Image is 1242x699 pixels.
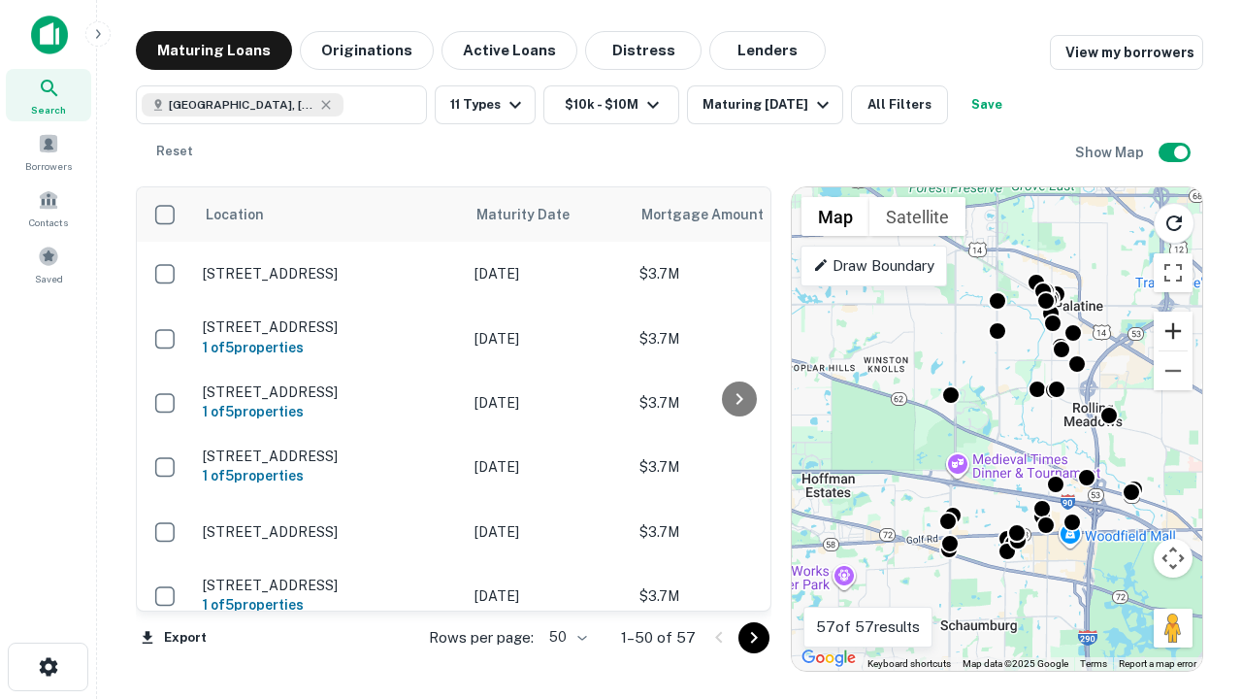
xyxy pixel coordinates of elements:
[1154,312,1193,350] button: Zoom in
[203,465,455,486] h6: 1 of 5 properties
[869,197,965,236] button: Show satellite imagery
[203,265,455,283] p: [STREET_ADDRESS]
[630,187,843,242] th: Mortgage Amount
[203,448,455,465] p: [STREET_ADDRESS]
[639,328,833,349] p: $3.7M
[797,646,861,671] a: Open this area in Google Maps (opens a new window)
[474,456,620,478] p: [DATE]
[31,102,66,117] span: Search
[1119,658,1196,669] a: Report a map error
[169,96,314,114] span: [GEOGRAPHIC_DATA], [GEOGRAPHIC_DATA]
[1154,609,1193,648] button: Drag Pegman onto the map to open Street View
[639,585,833,607] p: $3.7M
[474,521,620,543] p: [DATE]
[193,187,465,242] th: Location
[300,31,434,70] button: Originations
[1075,142,1147,163] h6: Show Map
[963,658,1068,669] span: Map data ©2025 Google
[474,392,620,414] p: [DATE]
[956,85,1018,124] button: Save your search to get updates of matches that match your search criteria.
[1050,35,1203,70] a: View my borrowers
[6,69,91,121] a: Search
[541,623,590,651] div: 50
[738,622,769,653] button: Go to next page
[6,238,91,290] a: Saved
[203,318,455,336] p: [STREET_ADDRESS]
[474,263,620,284] p: [DATE]
[703,93,834,116] div: Maturing [DATE]
[203,523,455,541] p: [STREET_ADDRESS]
[1145,482,1242,575] iframe: Chat Widget
[203,401,455,422] h6: 1 of 5 properties
[621,626,696,649] p: 1–50 of 57
[29,215,68,230] span: Contacts
[851,85,948,124] button: All Filters
[31,16,68,54] img: capitalize-icon.png
[816,616,920,639] p: 57 of 57 results
[441,31,577,70] button: Active Loans
[543,85,679,124] button: $10k - $10M
[203,383,455,401] p: [STREET_ADDRESS]
[25,158,72,174] span: Borrowers
[203,337,455,358] h6: 1 of 5 properties
[35,271,63,286] span: Saved
[639,263,833,284] p: $3.7M
[1154,253,1193,292] button: Toggle fullscreen view
[205,203,264,226] span: Location
[203,577,455,594] p: [STREET_ADDRESS]
[797,646,861,671] img: Google
[639,392,833,414] p: $3.7M
[136,623,212,652] button: Export
[1154,203,1194,244] button: Reload search area
[687,85,843,124] button: Maturing [DATE]
[429,626,534,649] p: Rows per page:
[435,85,536,124] button: 11 Types
[792,187,1202,671] div: 0 0
[203,594,455,616] h6: 1 of 5 properties
[144,132,206,171] button: Reset
[1154,351,1193,390] button: Zoom out
[867,657,951,671] button: Keyboard shortcuts
[476,203,595,226] span: Maturity Date
[465,187,630,242] th: Maturity Date
[641,203,789,226] span: Mortgage Amount
[474,585,620,607] p: [DATE]
[474,328,620,349] p: [DATE]
[639,456,833,478] p: $3.7M
[813,254,934,278] p: Draw Boundary
[6,125,91,178] a: Borrowers
[585,31,702,70] button: Distress
[6,182,91,234] a: Contacts
[639,521,833,543] p: $3.7M
[709,31,826,70] button: Lenders
[801,197,869,236] button: Show street map
[136,31,292,70] button: Maturing Loans
[1080,658,1107,669] a: Terms (opens in new tab)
